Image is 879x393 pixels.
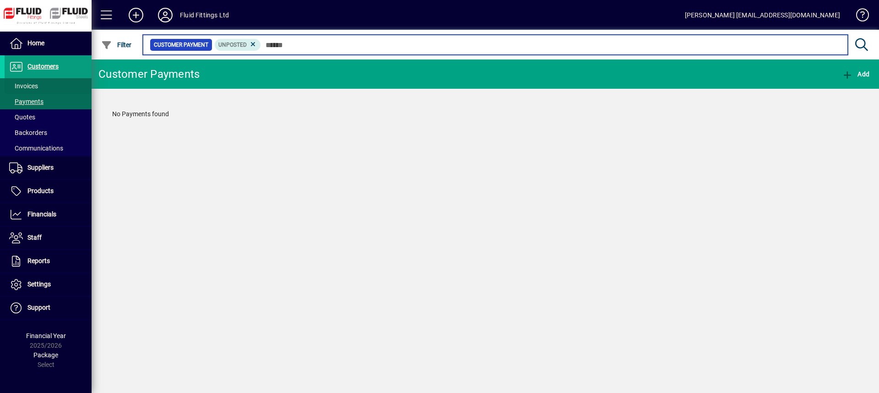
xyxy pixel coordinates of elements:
a: Home [5,32,92,55]
span: Suppliers [27,164,54,171]
div: Customer Payments [98,67,200,81]
a: Staff [5,226,92,249]
a: Financials [5,203,92,226]
a: Quotes [5,109,92,125]
mat-chip: Customer Payment Status: Unposted [215,39,261,51]
span: Home [27,39,44,47]
span: Unposted [218,42,247,48]
a: Reports [5,250,92,273]
button: Add [121,7,151,23]
div: [PERSON_NAME] [EMAIL_ADDRESS][DOMAIN_NAME] [685,8,840,22]
a: Support [5,296,92,319]
span: Invoices [9,82,38,90]
span: Customers [27,63,59,70]
span: Reports [27,257,50,264]
span: Filter [101,41,132,48]
button: Profile [151,7,180,23]
span: Customer Payment [154,40,208,49]
span: Financial Year [26,332,66,339]
span: Payments [9,98,43,105]
a: Invoices [5,78,92,94]
a: Communications [5,140,92,156]
span: Package [33,351,58,359]
span: Support [27,304,50,311]
span: Communications [9,145,63,152]
a: Settings [5,273,92,296]
span: Quotes [9,113,35,121]
span: Add [842,70,869,78]
div: No Payments found [103,100,868,128]
a: Payments [5,94,92,109]
a: Knowledge Base [849,2,868,32]
span: Settings [27,280,51,288]
span: Staff [27,234,42,241]
a: Products [5,180,92,203]
div: Fluid Fittings Ltd [180,8,229,22]
a: Backorders [5,125,92,140]
span: Financials [27,210,56,218]
span: Backorders [9,129,47,136]
span: Products [27,187,54,194]
button: Filter [99,37,134,53]
button: Add [840,66,872,82]
a: Suppliers [5,156,92,179]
